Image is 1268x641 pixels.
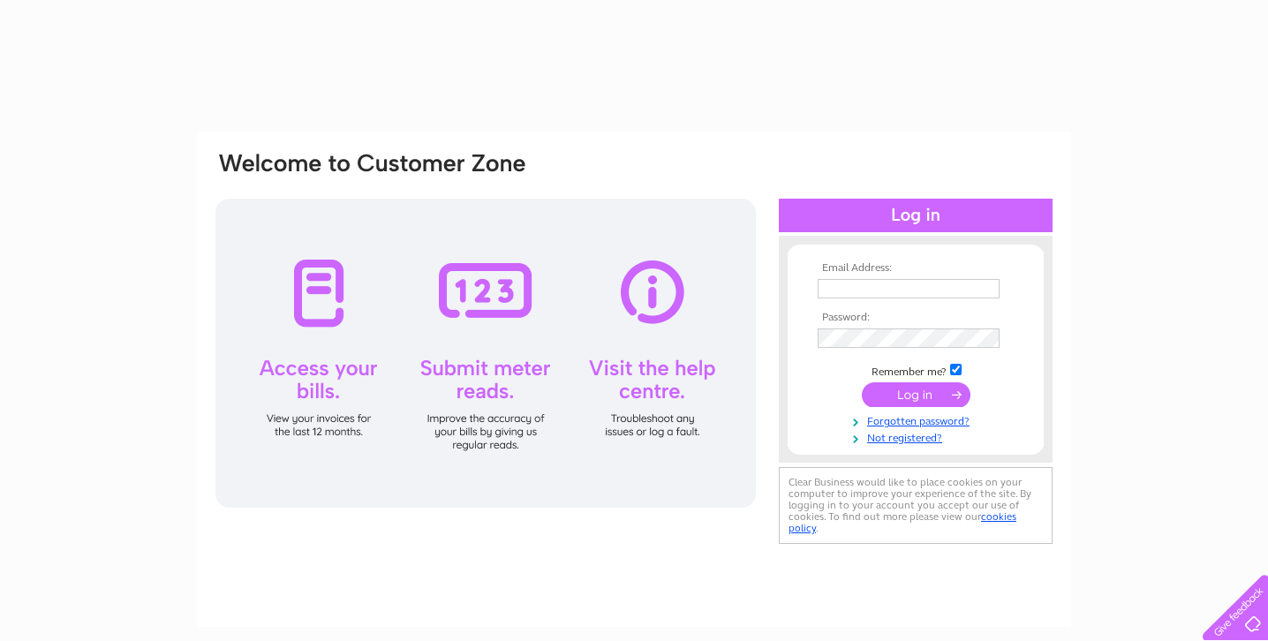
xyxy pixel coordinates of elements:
a: Forgotten password? [818,411,1018,428]
th: Email Address: [813,262,1018,275]
a: Not registered? [818,428,1018,445]
input: Submit [862,382,970,407]
td: Remember me? [813,361,1018,379]
a: cookies policy [789,510,1016,534]
div: Clear Business would like to place cookies on your computer to improve your experience of the sit... [779,467,1053,544]
th: Password: [813,312,1018,324]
